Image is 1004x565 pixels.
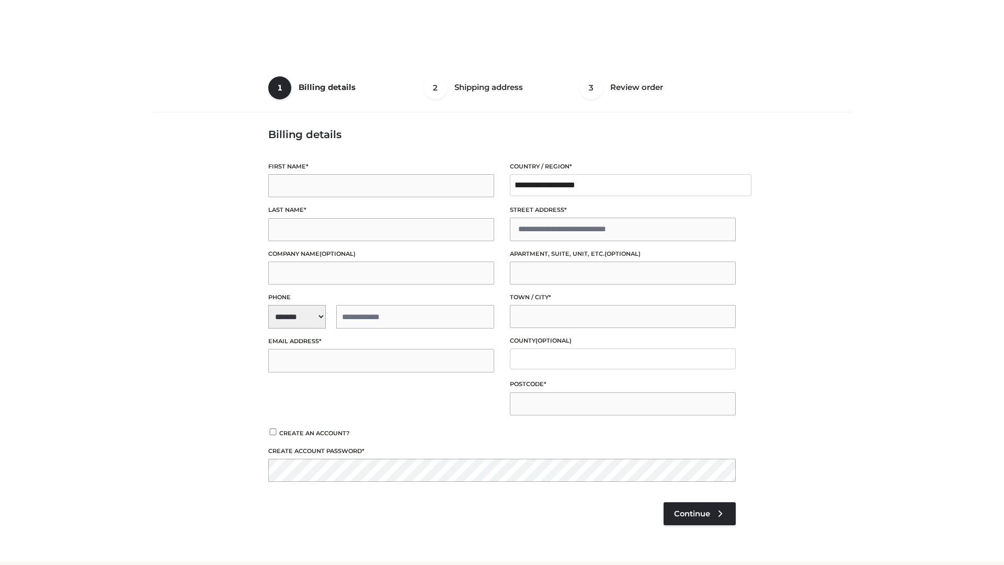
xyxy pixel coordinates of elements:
a: Continue [664,502,736,525]
span: (optional) [320,250,356,257]
span: (optional) [604,250,641,257]
label: First name [268,162,494,172]
label: Last name [268,205,494,215]
span: Shipping address [454,82,523,92]
label: Phone [268,292,494,302]
input: Create an account? [268,428,278,435]
label: Email address [268,336,494,346]
span: 3 [580,76,603,99]
span: (optional) [535,337,572,344]
span: Continue [674,509,710,518]
span: 1 [268,76,291,99]
label: Town / City [510,292,736,302]
span: Billing details [299,82,356,92]
label: County [510,336,736,346]
label: Country / Region [510,162,736,172]
span: Review order [610,82,663,92]
span: Create an account? [279,430,350,437]
label: Postcode [510,379,736,389]
label: Apartment, suite, unit, etc. [510,249,736,259]
h3: Billing details [268,128,736,141]
span: 2 [424,76,447,99]
label: Company name [268,249,494,259]
label: Street address [510,205,736,215]
label: Create account password [268,446,736,456]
